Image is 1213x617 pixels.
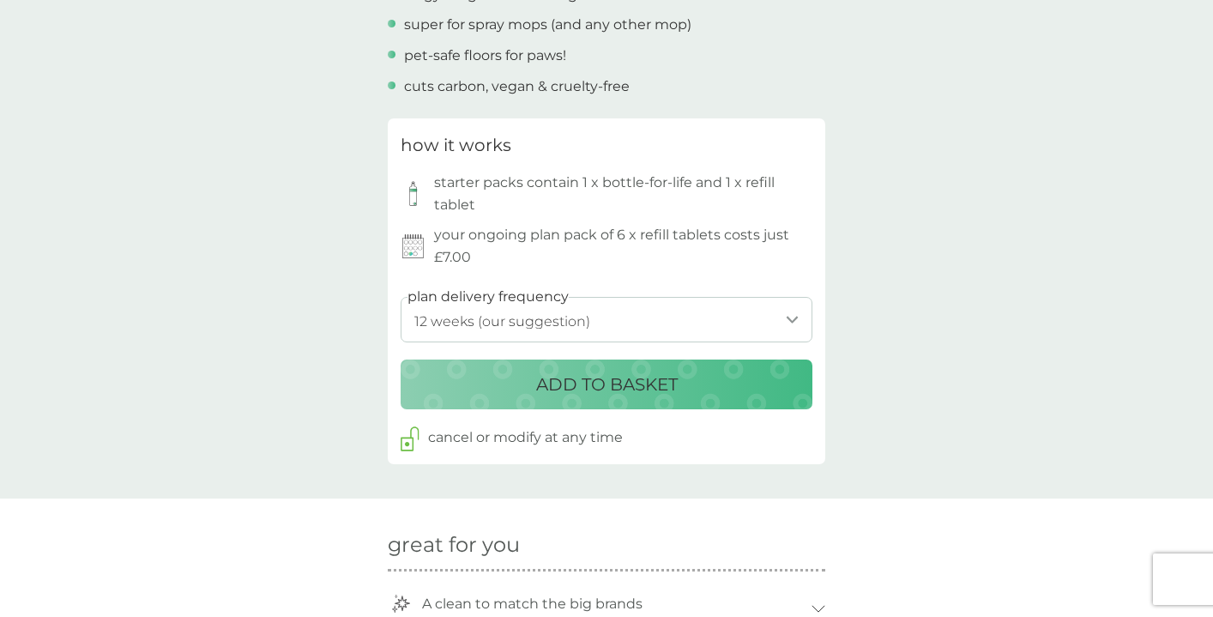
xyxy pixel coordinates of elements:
h2: great for you [388,533,825,558]
p: super for spray mops (and any other mop) [404,14,691,36]
p: starter packs contain 1 x bottle-for-life and 1 x refill tablet [434,172,812,215]
p: ADD TO BASKET [536,371,678,398]
p: cuts carbon, vegan & cruelty-free [404,76,630,98]
p: cancel or modify at any time [428,426,623,449]
button: ADD TO BASKET [401,360,812,409]
h3: how it works [401,131,511,159]
img: stars.svg [391,595,410,614]
label: plan delivery frequency [407,286,569,308]
p: your ongoing plan pack of 6 x refill tablets costs just £7.00 [434,224,812,268]
p: pet-safe floors for paws! [404,45,566,67]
